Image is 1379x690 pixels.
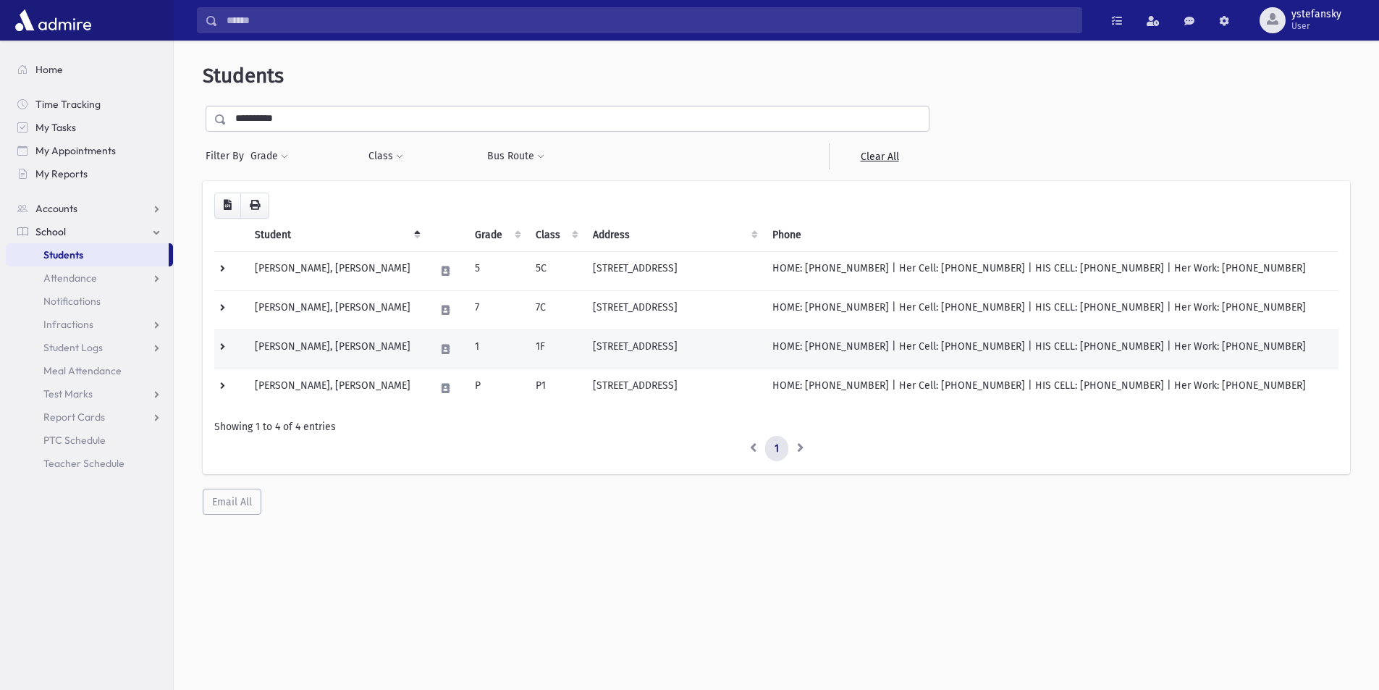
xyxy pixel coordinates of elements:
[6,93,173,116] a: Time Tracking
[203,489,261,515] button: Email All
[6,58,173,81] a: Home
[214,419,1338,434] div: Showing 1 to 4 of 4 entries
[6,197,173,220] a: Accounts
[466,219,526,252] th: Grade: activate to sort column ascending
[527,219,584,252] th: Class: activate to sort column ascending
[584,251,764,290] td: [STREET_ADDRESS]
[764,329,1338,369] td: HOME: [PHONE_NUMBER] | Her Cell: [PHONE_NUMBER] | HIS CELL: [PHONE_NUMBER] | Her Work: [PHONE_NUM...
[240,193,269,219] button: Print
[6,116,173,139] a: My Tasks
[246,219,426,252] th: Student: activate to sort column descending
[6,336,173,359] a: Student Logs
[1291,20,1341,32] span: User
[35,98,101,111] span: Time Tracking
[246,369,426,408] td: [PERSON_NAME], [PERSON_NAME]
[35,167,88,180] span: My Reports
[6,313,173,336] a: Infractions
[43,434,106,447] span: PTC Schedule
[527,290,584,329] td: 7C
[206,148,250,164] span: Filter By
[246,329,426,369] td: [PERSON_NAME], [PERSON_NAME]
[6,429,173,452] a: PTC Schedule
[368,143,404,169] button: Class
[764,219,1338,252] th: Phone
[527,329,584,369] td: 1F
[43,387,93,400] span: Test Marks
[250,143,289,169] button: Grade
[584,329,764,369] td: [STREET_ADDRESS]
[527,369,584,408] td: P1
[584,219,764,252] th: Address: activate to sort column ascending
[35,63,63,76] span: Home
[43,295,101,308] span: Notifications
[6,359,173,382] a: Meal Attendance
[43,411,105,424] span: Report Cards
[35,202,77,215] span: Accounts
[218,7,1081,33] input: Search
[43,272,97,285] span: Attendance
[584,369,764,408] td: [STREET_ADDRESS]
[246,290,426,329] td: [PERSON_NAME], [PERSON_NAME]
[764,290,1338,329] td: HOME: [PHONE_NUMBER] | Her Cell: [PHONE_NUMBER] | HIS CELL: [PHONE_NUMBER] | Her Work: [PHONE_NUM...
[43,341,103,354] span: Student Logs
[43,318,93,331] span: Infractions
[6,243,169,266] a: Students
[203,64,284,88] span: Students
[466,290,526,329] td: 7
[6,162,173,185] a: My Reports
[6,290,173,313] a: Notifications
[6,220,173,243] a: School
[829,143,929,169] a: Clear All
[35,121,76,134] span: My Tasks
[43,364,122,377] span: Meal Attendance
[214,193,241,219] button: CSV
[527,251,584,290] td: 5C
[1291,9,1341,20] span: ystefansky
[6,266,173,290] a: Attendance
[35,144,116,157] span: My Appointments
[35,225,66,238] span: School
[12,6,95,35] img: AdmirePro
[584,290,764,329] td: [STREET_ADDRESS]
[246,251,426,290] td: [PERSON_NAME], [PERSON_NAME]
[466,251,526,290] td: 5
[466,329,526,369] td: 1
[6,139,173,162] a: My Appointments
[466,369,526,408] td: P
[43,248,83,261] span: Students
[764,251,1338,290] td: HOME: [PHONE_NUMBER] | Her Cell: [PHONE_NUMBER] | HIS CELL: [PHONE_NUMBER] | Her Work: [PHONE_NUM...
[764,369,1338,408] td: HOME: [PHONE_NUMBER] | Her Cell: [PHONE_NUMBER] | HIS CELL: [PHONE_NUMBER] | Her Work: [PHONE_NUM...
[6,405,173,429] a: Report Cards
[6,382,173,405] a: Test Marks
[486,143,545,169] button: Bus Route
[43,457,125,470] span: Teacher Schedule
[6,452,173,475] a: Teacher Schedule
[765,436,788,462] a: 1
